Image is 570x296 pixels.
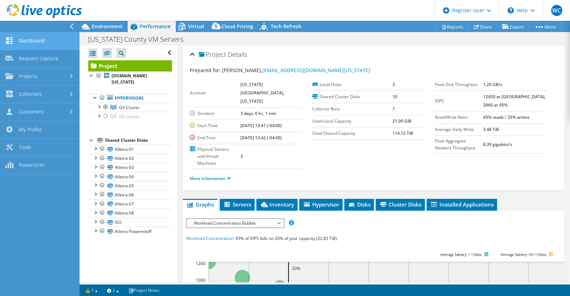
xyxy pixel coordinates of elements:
span: 45% of IOPS falls on 20% of your capacity (22.83 TiB) [235,235,337,241]
b: 114.12 TiB [392,130,413,136]
b: 1.20 GB/s [483,81,502,87]
a: Project Notes [123,286,164,295]
a: Alletra-03 [88,163,172,172]
b: 65% reads / 35% writes [483,114,530,120]
b: 3 days, 0 hr, 1 min [240,110,276,116]
span: Graphs [186,201,214,208]
a: More [529,21,561,32]
span: Tech Refresh [271,23,301,30]
text: 20% [292,265,300,271]
a: Alletra-07 [88,200,172,209]
label: Local Disks [312,81,392,88]
a: Project [88,60,172,71]
b: 3.48 TiB [483,126,499,132]
a: G9-Cluster [88,103,172,112]
a: Alletra-02 [88,154,172,163]
a: Alletra-04 [88,172,172,181]
b: 8.39 gigabits/s [483,141,512,147]
span: Details [228,50,247,59]
a: Export [497,21,529,32]
div: Shared Cluster Disks [105,136,172,145]
svg: \n [508,7,514,14]
a: ISO [88,218,172,227]
label: Collector Runs [312,106,392,112]
label: Peak Aggregate Network Throughput [435,138,483,151]
span: Workload Concentration Bubble [190,219,280,227]
span: Environment [92,23,122,30]
tspan: Average latency <=10ms [440,252,482,257]
span: Project [199,51,226,58]
span: Inventory [260,201,294,208]
label: End Time [190,134,240,141]
b: 3 [240,153,243,159]
span: Cluster Disks [379,201,421,208]
label: IOPS [435,98,483,104]
h1: [US_STATE] County VM Servers [85,36,194,43]
a: 1 [81,286,103,295]
span: Workload Concentration: [186,235,234,241]
b: 10 [392,94,397,100]
a: G8 Cluster [88,112,172,121]
a: More Information [190,176,231,181]
b: 1 [392,106,395,112]
label: Physical Servers and Virtual Machines [190,146,240,167]
label: Used Shared Capacity [312,130,392,137]
a: Alletra-Poweredoff [88,227,172,236]
a: Reports [435,21,469,32]
span: Cloud Pricing [222,23,253,30]
a: [DOMAIN_NAME][US_STATE] [88,71,172,87]
label: Peak Disk Throughput [435,81,483,88]
span: G8 Cluster [119,114,140,119]
b: [DOMAIN_NAME][US_STATE] [112,73,147,85]
label: Shared Cluster Disks [312,93,392,100]
text: 1200 [196,260,205,266]
span: G9-Cluster [119,104,140,110]
b: [DATE] 13:41 (-04:00) [240,123,282,128]
span: [PERSON_NAME], [222,67,370,73]
label: Start Time [190,122,240,129]
a: Hypervisors [88,94,172,103]
b: [US_STATE][GEOGRAPHIC_DATA], [US_STATE] [240,81,284,104]
span: Servers [223,201,251,208]
a: Alletra-01 [88,145,172,154]
a: 2 [102,286,124,295]
label: Duration [190,110,240,117]
a: Alletra-05 [88,181,172,190]
b: [DATE] 13:42 (-04:00) [240,135,282,141]
a: Alletra-08 [88,209,172,218]
text: 1000 [196,277,205,283]
span: Installed Applications [430,201,494,208]
tspan: Average latency 10<=20ms [500,252,546,257]
span: Hypervisor [303,201,339,208]
a: [EMAIL_ADDRESS][DOMAIN_NAME][US_STATE] [262,67,370,73]
a: Alletra-06 [88,190,172,199]
span: WC [551,5,562,16]
span: Virtual [188,23,204,30]
label: Read/Write Ratio [435,114,483,121]
label: Prepared for: [190,67,221,73]
a: Share [468,21,497,32]
span: Performance [140,23,171,30]
label: Used Local Capacity [312,118,392,125]
span: Disks [348,201,370,208]
b: 21.00 GiB [392,118,411,124]
label: Average Daily Write [435,126,483,133]
b: 3 [392,81,395,87]
label: Account [190,89,240,96]
b: 12450 at [GEOGRAPHIC_DATA], 3960 at 95% [483,94,546,108]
